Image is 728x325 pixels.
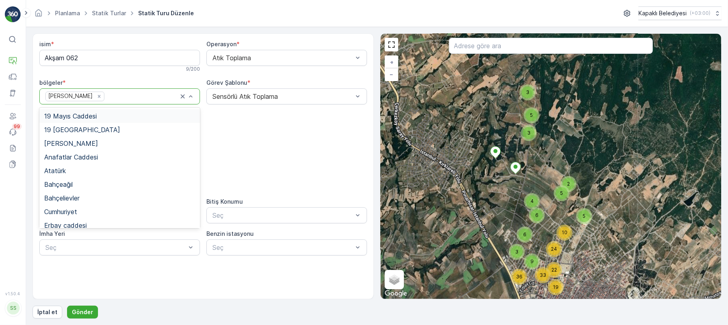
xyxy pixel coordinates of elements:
[385,68,398,80] a: Uzaklaştır
[95,93,104,100] div: Remove Ömer halis Demir
[55,10,80,16] a: Planlama
[5,6,21,22] img: logo
[524,193,540,209] div: 4
[535,212,538,218] span: 6
[44,126,120,133] span: 19 [GEOGRAPHIC_DATA]
[44,167,66,174] span: Atatürk
[638,9,687,17] p: Kapaklı Belediyesi
[576,208,592,224] div: 5
[44,181,73,188] span: Bahçeağıl
[554,185,570,201] div: 5
[33,306,62,319] button: İptal et
[39,41,51,47] label: isim
[690,10,710,16] p: ( +03:00 )
[5,124,21,140] a: 99
[524,107,540,123] div: 5
[39,152,367,160] p: Yapılandırma gerekmez.
[92,10,126,16] a: Statik Turlar
[44,194,80,202] span: Bahçelievler
[540,272,546,278] span: 33
[511,269,527,285] div: 36
[206,230,254,237] label: Benzin istasyonu
[44,112,97,120] span: 19 Mayıs Caddesi
[530,112,533,118] span: 5
[390,71,394,78] span: −
[638,6,722,20] button: Kapaklı Belediyesi(+03:00)
[206,79,247,86] label: Görev Şablonu
[526,89,529,95] span: 3
[212,211,353,220] p: Seç
[546,262,562,278] div: 22
[390,59,394,65] span: +
[14,123,20,130] p: 99
[137,9,196,17] span: Statik Turu Düzenle
[5,291,21,296] span: v 1.50.4
[39,79,63,86] label: bölgeler
[39,111,367,123] h2: Görev Şablonu Yapılandırması
[44,222,87,229] span: Erbay caddesi
[520,84,536,100] div: 3
[553,284,559,290] span: 19
[521,125,537,141] div: 3
[557,225,573,241] div: 10
[546,241,562,257] div: 24
[509,244,525,260] div: 3
[583,213,586,219] span: 5
[551,267,557,273] span: 22
[5,298,21,319] button: SS
[527,130,530,136] span: 3
[524,253,540,270] div: 9
[517,227,533,243] div: 6
[383,288,409,299] img: Google
[212,243,353,252] p: Seç
[383,288,409,299] a: Bu bölgeyi Google Haritalar'da açın (yeni pencerede açılır)
[44,153,98,161] span: Anafatlar Caddesi
[385,271,403,288] a: Layers
[385,56,398,68] a: Yakınlaştır
[72,308,93,316] p: Gönder
[561,190,563,196] span: 5
[206,41,237,47] label: Operasyon
[551,246,557,252] span: 24
[34,12,43,18] a: Ana Sayfa
[39,182,367,194] p: Önemli Konumlar
[186,66,200,72] p: 9 / 200
[548,279,564,295] div: 19
[449,38,653,54] input: Adrese göre ara
[46,92,94,100] div: [PERSON_NAME]
[385,39,398,51] a: View Fullscreen
[39,230,65,237] label: İmha Yeri
[523,231,526,237] span: 6
[45,243,186,252] p: Seç
[206,198,243,205] label: Bitiş Konumu
[39,133,367,142] h3: Adım 1: Fotoğraf
[567,181,570,187] span: 2
[561,176,577,192] div: 2
[530,258,534,264] span: 9
[562,229,567,235] span: 10
[515,249,518,255] span: 3
[530,198,534,204] span: 4
[67,306,98,319] button: Gönder
[44,140,98,147] span: [PERSON_NAME]
[535,267,551,283] div: 33
[529,207,545,223] div: 6
[7,302,20,315] div: SS
[516,274,522,280] span: 36
[44,208,77,215] span: Cumhuriyet
[37,308,57,316] p: İptal et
